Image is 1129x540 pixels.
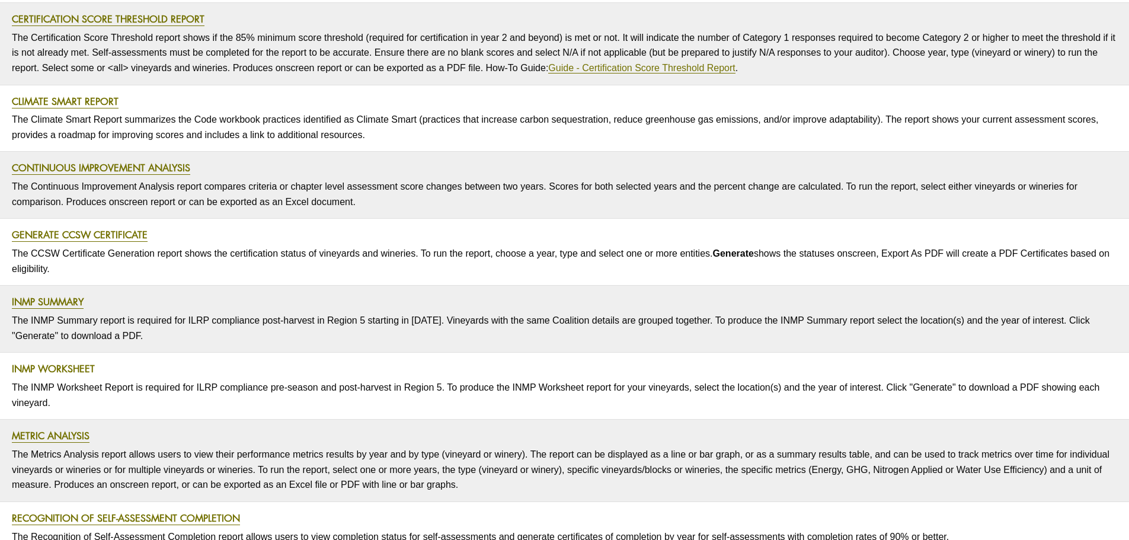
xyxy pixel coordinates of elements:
[12,176,1117,212] p: The Continuous Improvement Analysis report compares criteria or chapter level assessment score ch...
[12,228,148,242] a: Generate CCSW Certificate
[12,362,95,376] a: INMP Worksheet
[12,512,240,525] a: Recognition of Self-Assessment Completion
[12,243,1117,279] p: The CCSW Certificate Generation report shows the certification status of vineyards and wineries. ...
[12,444,1117,496] p: The Metrics Analysis report allows users to view their performance metrics results by year and by...
[12,161,190,175] a: Continuous Improvement Analysis
[713,248,754,258] strong: Generate
[12,109,1117,145] p: The Climate Smart Report summarizes the Code workbook practices identified as Climate Smart (prac...
[12,12,204,26] a: Certification Score Threshold Report
[12,429,89,443] a: Metric Analysis
[12,27,1117,79] p: The Certification Score Threshold report shows if the 85% minimum score threshold (required for c...
[12,310,1117,346] p: The INMP Summary report is required for ILRP compliance post-harvest in Region 5 starting in [DAT...
[548,63,735,74] a: Guide - Certification Score Threshold Report
[12,95,119,108] a: Climate Smart Report
[12,295,84,309] a: INMP Summary
[12,377,1117,413] p: The INMP Worksheet Report is required for ILRP compliance pre-season and post-harvest in Region 5...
